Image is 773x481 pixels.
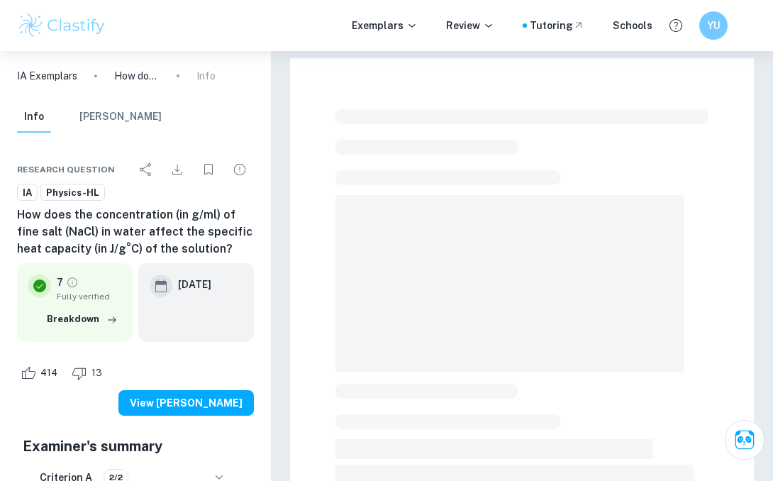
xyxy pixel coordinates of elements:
a: IA Exemplars [17,68,77,84]
div: Report issue [226,155,254,184]
a: Schools [613,18,652,33]
p: Review [446,18,494,33]
button: Ask Clai [725,420,764,460]
a: Grade fully verified [66,276,79,289]
button: YU [699,11,728,40]
a: Tutoring [530,18,584,33]
button: Breakdown [43,309,121,330]
span: Physics-HL [41,186,104,200]
a: IA [17,184,38,201]
h6: How does the concentration (in g/ml) of fine salt (NaCl) in water affect the specific heat capaci... [17,206,254,258]
p: 7 [57,275,63,290]
div: Download [163,155,191,184]
h6: YU [706,18,722,33]
p: Exemplars [352,18,418,33]
p: How does the concentration (in g/ml) of fine salt (NaCl) in water affect the specific heat capaci... [114,68,160,84]
button: [PERSON_NAME] [79,101,162,133]
span: Fully verified [57,290,121,303]
button: View [PERSON_NAME] [118,390,254,416]
div: Bookmark [194,155,223,184]
div: Dislike [68,362,110,385]
button: Help and Feedback [664,13,688,38]
span: 414 [33,366,65,380]
div: Share [132,155,160,184]
p: Info [196,68,216,84]
img: Clastify logo [17,11,107,40]
span: 13 [84,366,110,380]
h5: Examiner's summary [23,436,248,457]
a: Physics-HL [40,184,105,201]
span: Research question [17,163,115,176]
span: IA [18,186,37,200]
button: Info [17,101,51,133]
div: Like [17,362,65,385]
h6: [DATE] [178,277,211,292]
